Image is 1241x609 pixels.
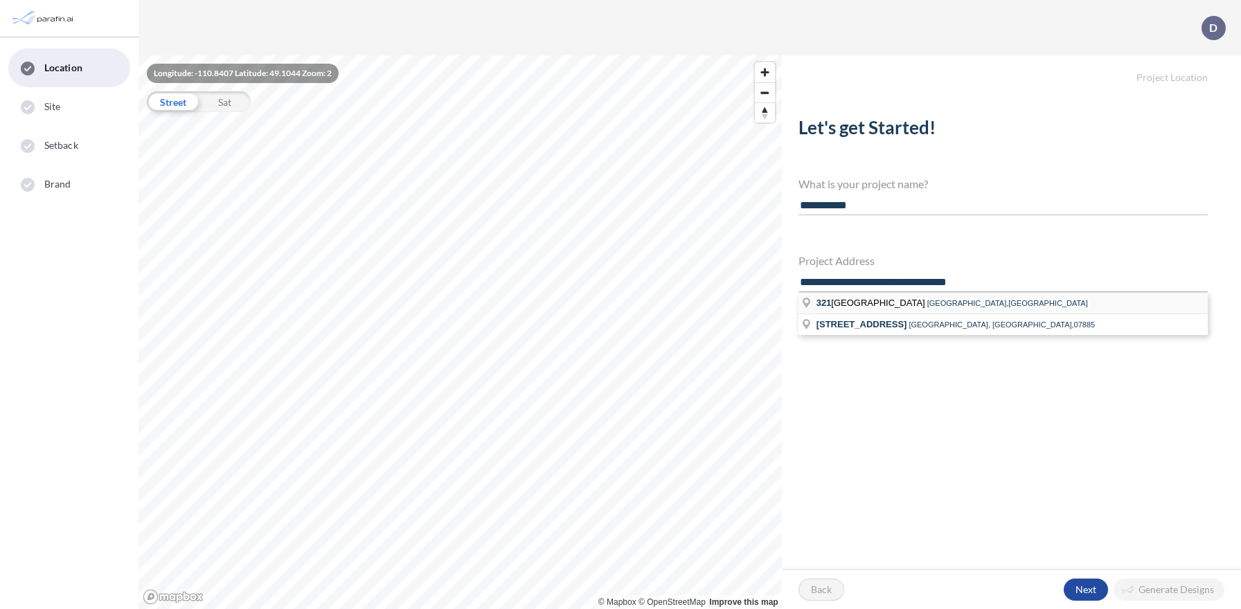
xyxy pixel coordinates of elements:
[639,597,706,607] a: OpenStreetMap
[755,83,775,102] span: Zoom out
[755,102,775,122] button: Reset bearing to north
[755,62,775,82] button: Zoom in
[1064,579,1108,601] button: Next
[44,100,60,113] span: Site
[1209,21,1217,34] p: D
[1075,583,1096,597] p: Next
[755,103,775,122] span: Reset bearing to north
[139,55,782,609] canvas: Map
[927,299,1088,307] span: [GEOGRAPHIC_DATA],[GEOGRAPHIC_DATA]
[709,597,778,607] a: Improve this map
[10,6,78,31] img: Parafin
[147,64,339,83] div: Longitude: -110.8407 Latitude: 49.1044 Zoom: 2
[44,177,71,191] span: Brand
[782,55,1241,84] h5: Project Location
[755,82,775,102] button: Zoom out
[147,91,199,112] div: Street
[909,320,1095,329] span: [GEOGRAPHIC_DATA], [GEOGRAPHIC_DATA],07885
[44,138,78,152] span: Setback
[143,589,204,605] a: Mapbox homepage
[798,254,1208,267] h4: Project Address
[798,177,1208,190] h4: What is your project name?
[816,319,907,329] span: [STREET_ADDRESS]
[598,597,636,607] a: Mapbox
[816,298,927,308] span: [GEOGRAPHIC_DATA]
[199,91,251,112] div: Sat
[816,298,832,308] span: 321
[44,61,82,75] span: Location
[798,117,1208,144] h2: Let's get Started!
